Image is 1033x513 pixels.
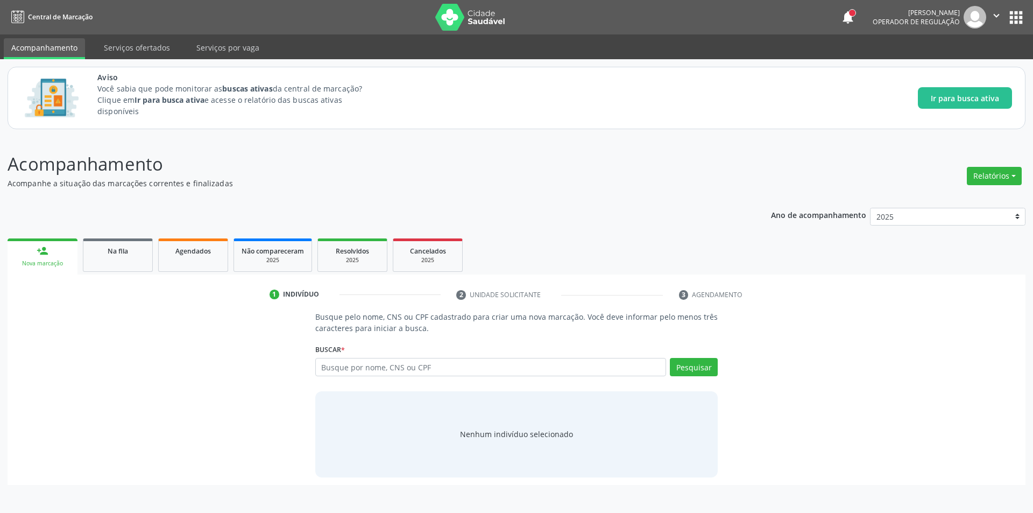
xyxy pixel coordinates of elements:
[990,10,1002,22] i: 
[670,358,718,376] button: Pesquisar
[270,290,279,299] div: 1
[931,93,999,104] span: Ir para busca ativa
[410,247,446,256] span: Cancelados
[15,259,70,268] div: Nova marcação
[964,6,986,29] img: img
[967,167,1022,185] button: Relatórios
[315,311,718,334] p: Busque pelo nome, CNS ou CPF cadastrado para criar uma nova marcação. Você deve informar pelo men...
[840,10,855,25] button: notifications
[918,87,1012,109] button: Ir para busca ativa
[8,178,720,189] p: Acompanhe a situação das marcações correntes e finalizadas
[315,358,667,376] input: Busque por nome, CNS ou CPF
[189,38,267,57] a: Serviços por vaga
[21,74,82,122] img: Imagem de CalloutCard
[242,256,304,264] div: 2025
[135,95,204,105] strong: Ir para busca ativa
[771,208,866,221] p: Ano de acompanhamento
[401,256,455,264] div: 2025
[986,6,1007,29] button: 
[97,83,382,117] p: Você sabia que pode monitorar as da central de marcação? Clique em e acesse o relatório das busca...
[873,8,960,17] div: [PERSON_NAME]
[873,17,960,26] span: Operador de regulação
[96,38,178,57] a: Serviços ofertados
[4,38,85,59] a: Acompanhamento
[37,245,48,257] div: person_add
[175,247,211,256] span: Agendados
[108,247,128,256] span: Na fila
[283,290,319,299] div: Indivíduo
[242,247,304,256] span: Não compareceram
[1007,8,1025,27] button: apps
[326,256,379,264] div: 2025
[8,8,93,26] a: Central de Marcação
[222,83,272,94] strong: buscas ativas
[460,428,573,440] div: Nenhum indivíduo selecionado
[28,12,93,22] span: Central de Marcação
[97,72,382,83] span: Aviso
[315,341,345,358] label: Buscar
[8,151,720,178] p: Acompanhamento
[336,247,369,256] span: Resolvidos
